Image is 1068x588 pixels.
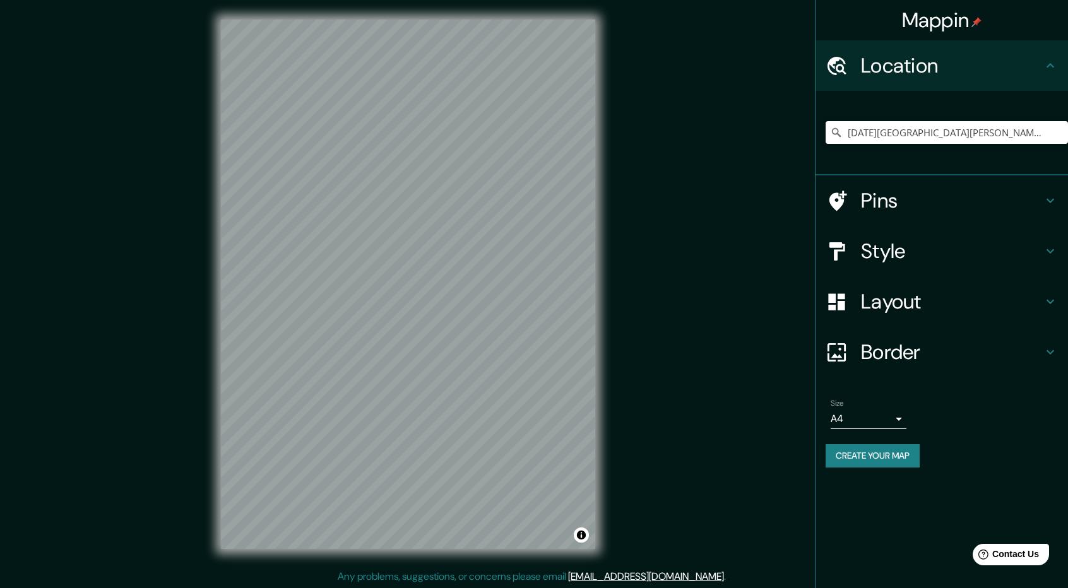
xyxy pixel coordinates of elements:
div: . [726,569,728,584]
h4: Layout [861,289,1043,314]
div: A4 [831,409,906,429]
div: Layout [816,276,1068,327]
label: Size [831,398,844,409]
div: Pins [816,175,1068,226]
div: . [728,569,730,584]
p: Any problems, suggestions, or concerns please email . [338,569,726,584]
div: Border [816,327,1068,377]
a: [EMAIL_ADDRESS][DOMAIN_NAME] [568,570,724,583]
h4: Style [861,238,1043,264]
iframe: Help widget launcher [956,539,1054,574]
button: Create your map [826,444,920,467]
h4: Location [861,53,1043,78]
h4: Pins [861,188,1043,213]
h4: Border [861,339,1043,365]
div: Style [816,226,1068,276]
img: pin-icon.png [971,17,982,27]
input: Pick your city or area [826,121,1068,144]
h4: Mappin [902,8,982,33]
div: Location [816,40,1068,91]
canvas: Map [221,20,595,549]
button: Toggle attribution [574,527,589,543]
